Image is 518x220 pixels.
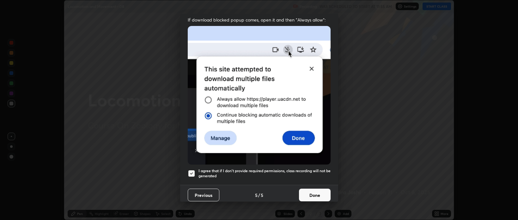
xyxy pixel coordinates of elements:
[261,192,263,198] h4: 5
[198,168,331,178] h5: I agree that if I don't provide required permissions, class recording will not be generated
[188,26,331,164] img: downloads-permission-blocked.gif
[188,189,219,201] button: Previous
[299,189,331,201] button: Done
[258,192,260,198] h4: /
[255,192,258,198] h4: 5
[188,17,331,23] span: If download blocked popup comes, open it and then "Always allow":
